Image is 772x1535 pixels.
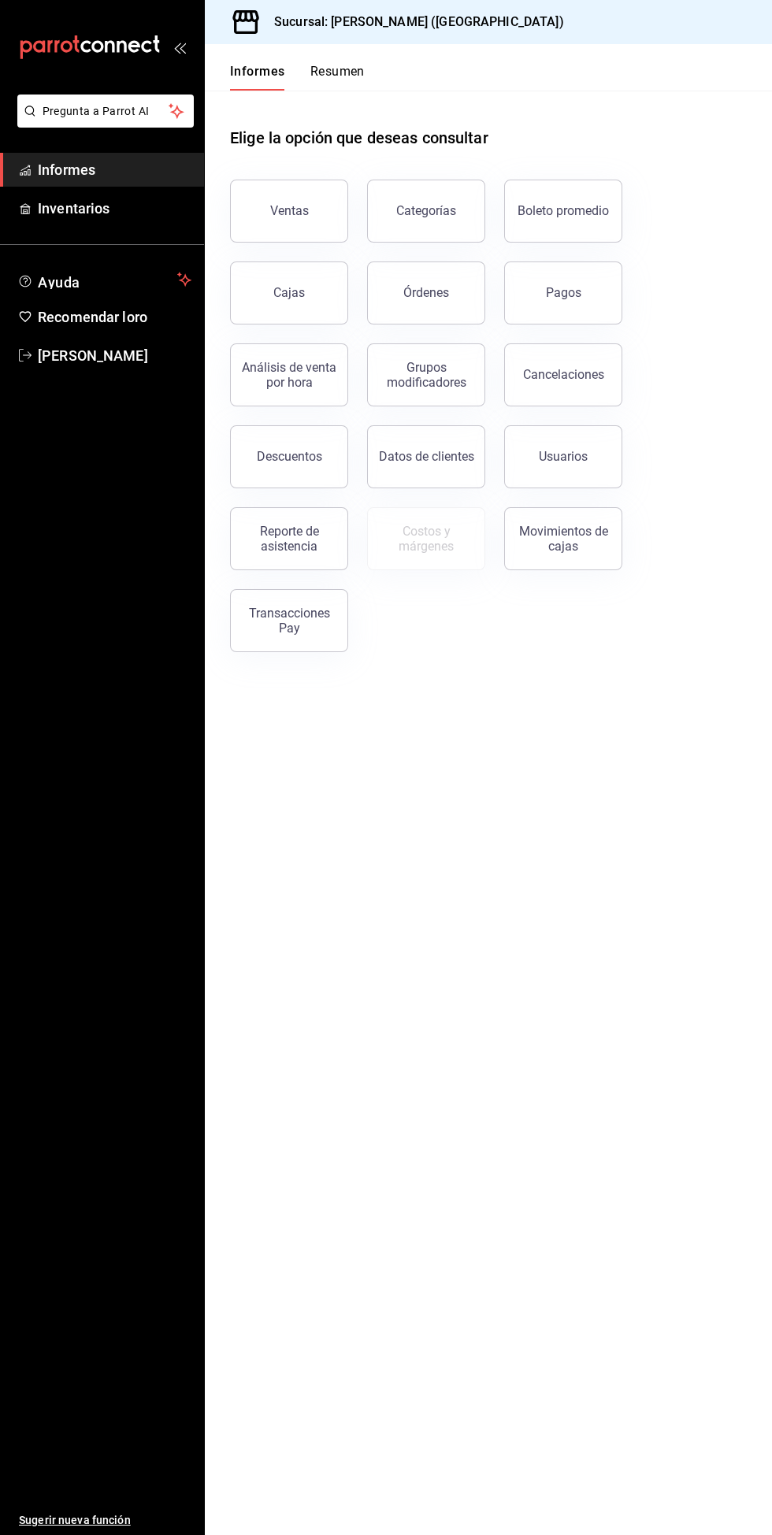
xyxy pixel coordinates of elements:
font: Ayuda [38,274,80,291]
button: Datos de clientes [367,425,485,488]
font: Informes [230,64,285,79]
font: Órdenes [403,285,449,300]
font: Boleto promedio [518,203,609,218]
font: Inventarios [38,200,109,217]
button: Grupos modificadores [367,343,485,406]
font: Movimientos de cajas [519,524,608,554]
font: [PERSON_NAME] [38,347,148,364]
button: Reporte de asistencia [230,507,348,570]
font: Pagos [546,285,581,300]
button: Usuarios [504,425,622,488]
button: Pagos [504,261,622,324]
button: Ventas [230,180,348,243]
button: Pregunta a Parrot AI [17,95,194,128]
font: Elige la opción que deseas consultar [230,128,488,147]
font: Categorías [396,203,456,218]
a: Pregunta a Parrot AI [11,114,194,131]
font: Resumen [310,64,365,79]
font: Grupos modificadores [387,360,466,390]
button: Transacciones Pay [230,589,348,652]
div: pestañas de navegación [230,63,365,91]
font: Datos de clientes [379,449,474,464]
font: Costos y márgenes [399,524,454,554]
button: Cancelaciones [504,343,622,406]
font: Descuentos [257,449,322,464]
font: Usuarios [539,449,588,464]
font: Transacciones Pay [249,606,330,636]
font: Sucursal: [PERSON_NAME] ([GEOGRAPHIC_DATA]) [274,14,564,29]
font: Cancelaciones [523,367,604,382]
button: Categorías [367,180,485,243]
button: abrir_cajón_menú [173,41,186,54]
button: Boleto promedio [504,180,622,243]
button: Descuentos [230,425,348,488]
font: Sugerir nueva función [19,1514,131,1526]
button: Órdenes [367,261,485,324]
button: Movimientos de cajas [504,507,622,570]
font: Análisis de venta por hora [242,360,336,390]
font: Ventas [270,203,309,218]
button: Análisis de venta por hora [230,343,348,406]
button: Contrata inventarios para ver este informe [367,507,485,570]
font: Cajas [273,285,306,300]
font: Reporte de asistencia [260,524,319,554]
font: Pregunta a Parrot AI [43,105,150,117]
a: Cajas [230,261,348,324]
font: Informes [38,161,95,178]
font: Recomendar loro [38,309,147,325]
